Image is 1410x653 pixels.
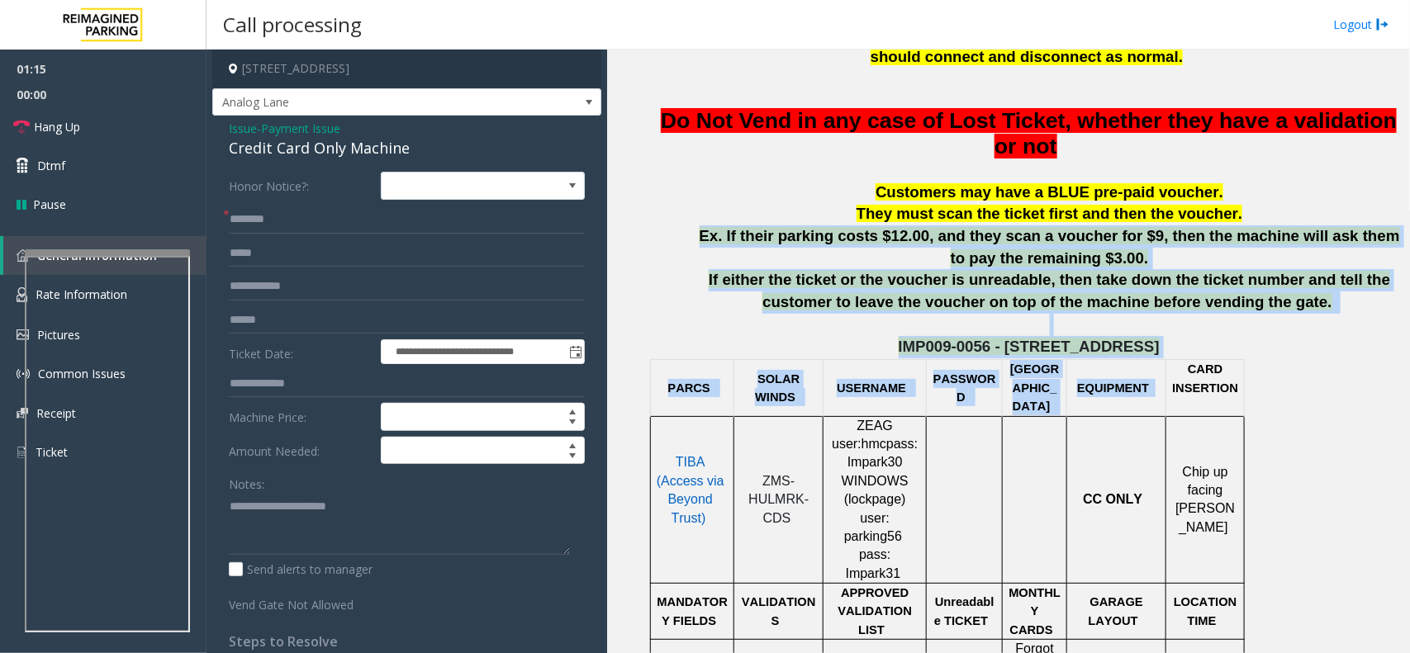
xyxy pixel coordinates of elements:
[862,437,886,452] span: hmc
[17,367,30,381] img: 'icon'
[857,205,1243,222] span: They must scan the ticket first and then the voucher.
[212,50,601,88] h4: [STREET_ADDRESS]
[1009,586,1061,636] span: MONTHLY CARDS
[229,470,264,493] label: Notes:
[3,236,207,275] a: General Information
[17,445,27,460] img: 'icon'
[1175,465,1235,534] span: Chip up facing [PERSON_NAME]
[844,529,902,543] span: parking56
[1376,16,1389,33] img: logout
[17,249,29,262] img: 'icon'
[34,118,80,135] span: Hang Up
[748,474,809,525] span: ZMS-HULMRK-CDS
[755,372,800,404] span: SOLAR WINDS
[17,287,27,302] img: 'icon'
[1083,492,1142,506] span: CC ONLY
[229,634,585,650] h4: Steps to Resolve
[837,381,906,395] span: USERNAME
[261,120,340,137] span: Payment Issue
[1172,362,1238,394] span: CARD INSERTION
[17,408,28,419] img: 'icon'
[225,172,377,200] label: Honor Notice?:
[876,183,1223,201] span: Customers may have a BLUE pre-paid voucher.
[700,227,1400,267] span: Ex. If their parking costs $12.00, and they scan a voucher for $9, then the machine will ask them...
[848,492,901,507] span: lockpage
[1089,595,1143,627] span: GARAGE LAYOUT
[871,27,1377,65] span: the call should connect and disconnect as normal.
[933,372,996,404] span: PASSWORD
[661,108,1397,159] span: Do Not Vend in any case of Lost Ticket, whether they have a validation or not
[1333,16,1389,33] a: Logout
[17,329,29,340] img: 'icon'
[213,89,523,116] span: Analog Lane
[1174,595,1237,627] span: LOCATION TIME
[934,595,994,627] span: Unreadable TICKET
[561,417,584,430] span: Decrease value
[37,248,157,263] span: General Information
[838,586,913,636] span: APPROVED VALIDATION LIST
[668,381,710,395] span: PARCS
[225,590,377,613] label: Vend Gate Not Allowed
[658,595,728,627] span: MANDATORY FIELDS
[899,338,1160,355] span: IMP009-0056 - [STREET_ADDRESS]
[257,121,340,136] span: -
[709,271,1390,310] span: If either the ticket or the voucher is unreadable, then take down the ticket number and tell the ...
[1010,362,1059,413] span: [GEOGRAPHIC_DATA]
[566,340,584,363] span: Toggle popup
[832,419,893,451] span: ZEAG user:
[846,547,901,580] span: pass: Impark31
[861,492,906,524] span: ) user:
[561,451,584,464] span: Decrease value
[37,157,65,174] span: Dtmf
[225,437,377,465] label: Amount Needed:
[225,403,377,431] label: Machine Price:
[561,438,584,451] span: Increase value
[1077,381,1149,395] span: EQUIPMENT
[229,137,585,159] div: Credit Card Only Machine
[33,196,66,213] span: Pause
[229,561,373,578] label: Send alerts to manager
[742,595,816,627] span: VALIDATIONS
[561,404,584,417] span: Increase value
[225,339,377,364] label: Ticket Date:
[229,120,257,137] span: Issue
[215,4,370,45] h3: Call processing
[657,455,724,524] span: TIBA (Access via Beyond Trust)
